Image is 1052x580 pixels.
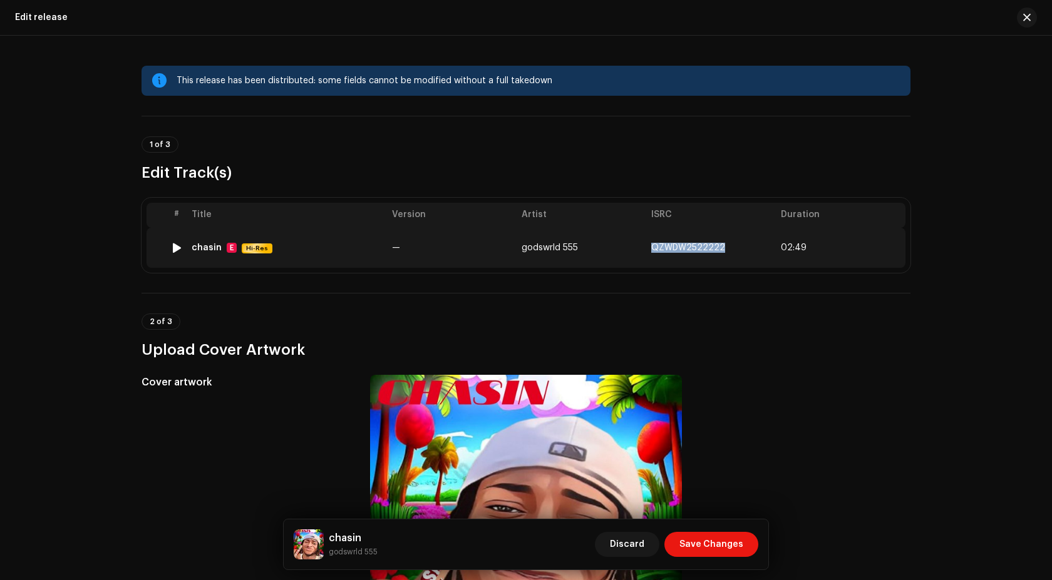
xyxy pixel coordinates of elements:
span: Hi-Res [243,243,271,253]
span: godswrld 555 [522,243,578,252]
button: Save Changes [664,532,758,557]
span: QZWDW2522222 [651,243,725,252]
div: E [227,243,237,253]
th: Version [387,203,517,228]
th: Duration [776,203,905,228]
h5: Cover artwork [142,375,350,390]
span: — [392,243,400,252]
small: chasin [329,546,378,558]
div: This release has been distributed: some fields cannot be modified without a full takedown [177,73,900,88]
th: Artist [517,203,646,228]
h3: Edit Track(s) [142,163,910,183]
div: chasin [192,243,222,253]
span: Discard [610,532,644,557]
span: 02:49 [781,243,807,253]
th: Title [187,203,387,228]
span: Save Changes [679,532,743,557]
h3: Upload Cover Artwork [142,340,910,360]
button: Discard [595,532,659,557]
img: 534ae561-17c7-428c-988a-4b507ea3beac [294,529,324,559]
h5: chasin [329,531,378,546]
th: ISRC [646,203,776,228]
